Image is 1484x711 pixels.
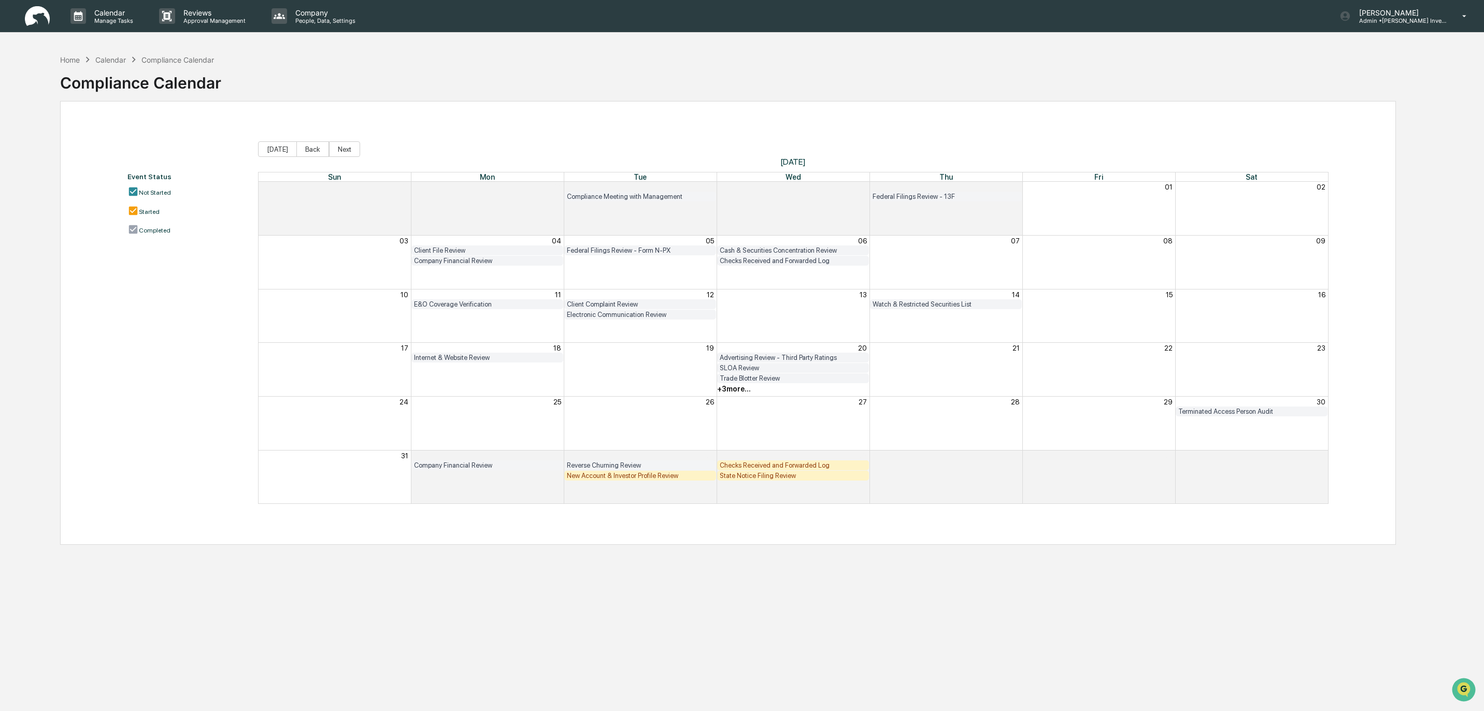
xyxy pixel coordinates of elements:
div: Terminated Access Person Audit [1178,408,1325,415]
a: 🔎Data Lookup [6,146,69,165]
button: 28 [1011,398,1020,406]
a: 🖐️Preclearance [6,126,71,145]
button: 31 [401,452,408,460]
button: 04 [552,237,561,245]
button: 15 [1166,291,1173,299]
button: 22 [1164,344,1173,352]
button: Start new chat [176,82,189,95]
span: Pylon [103,176,125,183]
div: Federal Filings Review - Form N-PX [567,246,714,254]
div: SLOA Review [720,364,866,372]
span: Wed [786,172,801,181]
button: 06 [858,237,867,245]
button: 14 [1012,291,1020,299]
div: Month View [258,172,1329,504]
div: E&O Coverage Verification [414,300,561,308]
button: 13 [860,291,867,299]
button: 30 [1317,398,1325,406]
button: 04 [1010,452,1020,460]
div: Internet & Website Review [414,354,561,361]
div: 🔎 [10,151,19,159]
p: Manage Tasks [86,17,138,24]
p: Company [287,8,361,17]
span: Fri [1094,172,1103,181]
p: [PERSON_NAME] [1351,8,1447,17]
a: 🗄️Attestations [71,126,133,145]
button: 23 [1317,344,1325,352]
button: 03 [858,452,867,460]
button: 19 [706,344,714,352]
div: Company Financial Review [414,461,561,469]
button: 16 [1318,291,1325,299]
span: [DATE] [258,157,1329,167]
div: Not Started [139,189,171,196]
span: Sun [328,172,341,181]
div: Client Complaint Review [567,300,714,308]
div: Compliance Calendar [141,55,214,64]
div: Compliance Calendar [60,65,221,92]
div: Client File Review [414,246,561,254]
iframe: Open customer support [1451,677,1479,705]
span: Mon [480,172,495,181]
div: Watch & Restricted Securities List [873,300,1019,308]
div: Electronic Communication Review [567,311,714,318]
div: Start new chat [35,79,170,90]
button: 29 [1164,398,1173,406]
div: Checks Received and Forwarded Log [720,461,866,469]
span: Data Lookup [21,150,65,161]
p: Calendar [86,8,138,17]
button: 08 [1163,237,1173,245]
p: Admin • [PERSON_NAME] Investment Advisory [1351,17,1447,24]
button: Next [329,141,360,157]
button: 11 [555,291,561,299]
button: 20 [858,344,867,352]
span: Attestations [85,130,129,141]
div: Federal Filings Review - 13F [873,193,1019,200]
div: Company Financial Review [414,257,561,265]
img: logo [25,6,50,26]
div: 🖐️ [10,132,19,140]
div: Completed [139,227,170,234]
div: + 3 more... [717,385,751,393]
div: Reverse Churning Review [567,461,714,469]
button: Back [296,141,329,157]
button: 01 [1165,183,1173,191]
button: 09 [1316,237,1325,245]
button: 05 [706,237,714,245]
div: Event Status [127,172,248,181]
div: State Notice Filing Review [720,472,866,480]
button: 31 [1012,183,1020,191]
button: 28 [552,183,561,191]
p: Approval Management [175,17,251,24]
button: 03 [399,237,408,245]
div: Checks Received and Forwarded Log [720,257,866,265]
span: Sat [1246,172,1258,181]
button: [DATE] [258,141,297,157]
button: 10 [401,291,408,299]
p: How can we help? [10,22,189,38]
div: We're available if you need us! [35,90,131,98]
div: Compliance Meeting with Management [567,193,714,200]
button: 02 [1317,183,1325,191]
button: 01 [553,452,561,460]
p: Reviews [175,8,251,17]
button: 07 [1011,237,1020,245]
button: 27 [400,183,408,191]
div: 🗄️ [75,132,83,140]
div: Started [139,208,160,215]
span: Thu [939,172,953,181]
button: 30 [858,183,867,191]
div: Trade Blotter Review [720,374,866,382]
div: Home [60,55,80,64]
button: 26 [706,398,714,406]
button: 24 [399,398,408,406]
button: 27 [859,398,867,406]
button: 17 [401,344,408,352]
button: 12 [707,291,714,299]
span: Preclearance [21,130,67,141]
div: Calendar [95,55,126,64]
button: 29 [705,183,714,191]
button: 18 [553,344,561,352]
div: Advertising Review - Third Party Ratings [720,354,866,361]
